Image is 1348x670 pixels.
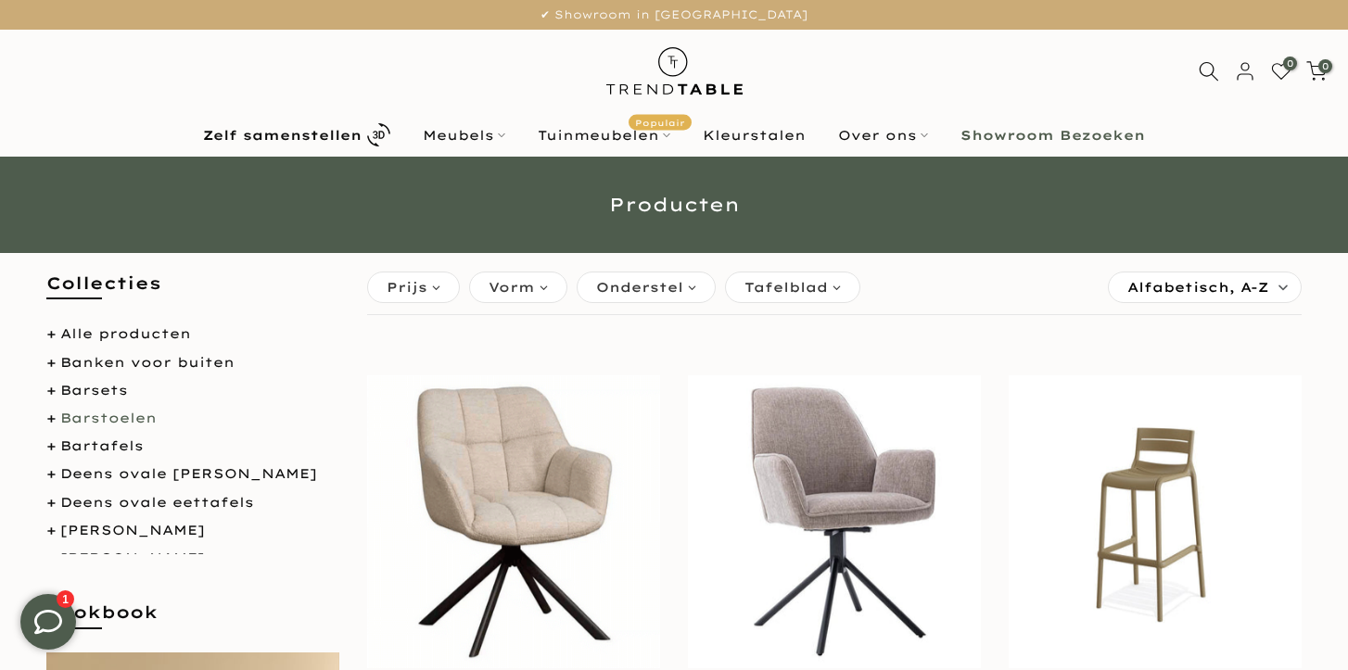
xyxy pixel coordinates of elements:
[60,465,317,482] a: Deens ovale [PERSON_NAME]
[60,410,157,426] a: Barstoelen
[522,124,687,146] a: TuinmeubelenPopulair
[60,437,144,454] a: Bartafels
[407,124,522,146] a: Meubels
[1127,272,1268,302] span: Alfabetisch, A-Z
[60,354,235,371] a: Banken voor buiten
[23,5,1325,25] p: ✔ Showroom in [GEOGRAPHIC_DATA]
[2,575,95,668] iframe: toggle-frame
[1109,272,1301,302] label: Sorteren:Alfabetisch, A-Z
[60,522,205,538] a: [PERSON_NAME]
[60,550,205,566] a: [PERSON_NAME]
[489,277,535,297] span: Vorm
[60,382,128,398] a: Barsets
[132,196,1216,214] h1: Producten
[46,272,339,313] h5: Collecties
[1306,61,1327,82] a: 0
[629,114,692,130] span: Populair
[187,119,407,151] a: Zelf samenstellen
[687,124,822,146] a: Kleurstalen
[945,124,1162,146] a: Showroom Bezoeken
[822,124,945,146] a: Over ons
[60,494,254,511] a: Deens ovale eettafels
[596,277,683,297] span: Onderstel
[46,600,339,642] h5: Lookbook
[960,129,1145,142] b: Showroom Bezoeken
[1271,61,1291,82] a: 0
[387,277,427,297] span: Prijs
[1283,57,1297,70] span: 0
[203,129,362,142] b: Zelf samenstellen
[593,30,756,112] img: trend-table
[1318,59,1332,73] span: 0
[60,325,191,342] a: Alle producten
[744,277,828,297] span: Tafelblad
